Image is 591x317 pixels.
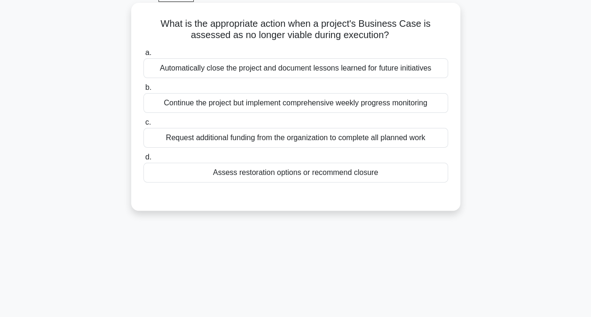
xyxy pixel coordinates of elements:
span: b. [145,83,151,91]
div: Automatically close the project and document lessons learned for future initiatives [143,58,448,78]
h5: What is the appropriate action when a project's Business Case is assessed as no longer viable dur... [142,18,449,41]
div: Request additional funding from the organization to complete all planned work [143,128,448,148]
span: d. [145,153,151,161]
div: Continue the project but implement comprehensive weekly progress monitoring [143,93,448,113]
div: Assess restoration options or recommend closure [143,163,448,182]
span: c. [145,118,151,126]
span: a. [145,48,151,56]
